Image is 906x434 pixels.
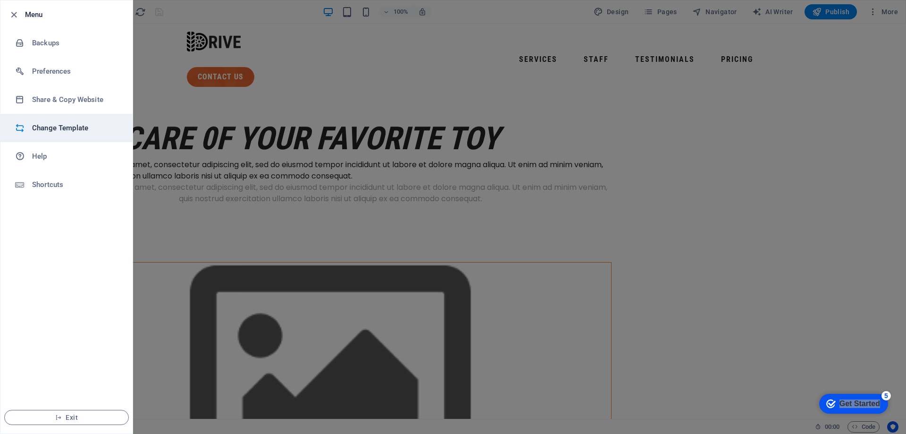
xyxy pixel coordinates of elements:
h6: Backups [32,37,119,49]
div: Get Started [28,10,68,19]
h6: Shortcuts [32,179,119,190]
a: Help [0,142,133,170]
span: Exit [12,414,121,421]
h6: Change Template [32,122,119,134]
button: Exit [4,410,129,425]
h6: Help [32,151,119,162]
h6: Menu [25,9,125,20]
button: 1 [25,389,39,393]
h6: Share & Copy Website [32,94,119,105]
div: 5 [70,2,79,11]
h6: Preferences [32,66,119,77]
div: Get Started 5 items remaining, 0% complete [8,5,76,25]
